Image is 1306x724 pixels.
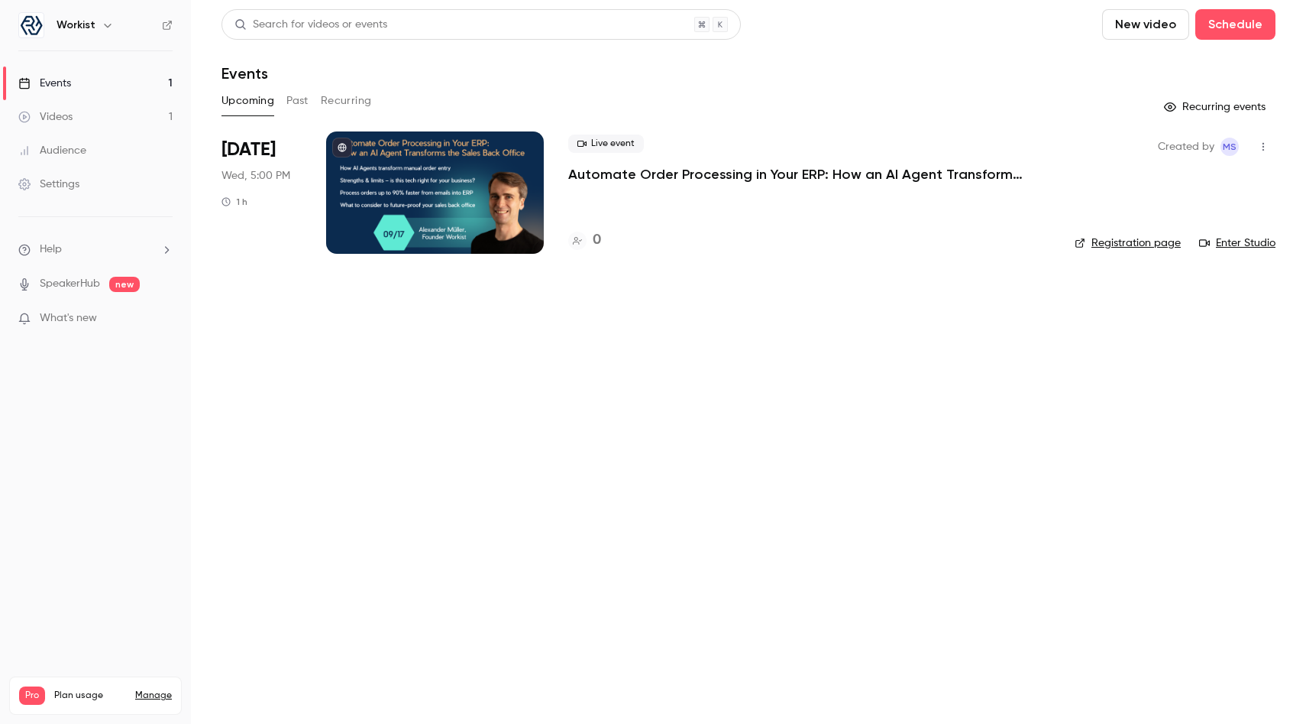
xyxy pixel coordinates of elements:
[154,312,173,326] iframe: Noticeable Trigger
[321,89,372,113] button: Recurring
[221,138,276,162] span: [DATE]
[1195,9,1275,40] button: Schedule
[234,17,387,33] div: Search for videos or events
[19,13,44,37] img: Workist
[40,242,62,258] span: Help
[286,89,309,113] button: Past
[18,177,79,192] div: Settings
[221,131,302,254] div: Sep 17 Wed, 5:00 PM (Europe/Berlin)
[221,168,290,183] span: Wed, 5:00 PM
[18,242,173,258] li: help-dropdown-opener
[1102,9,1189,40] button: New video
[1199,235,1275,251] a: Enter Studio
[221,64,268,83] h1: Events
[1223,138,1236,156] span: MS
[221,196,247,208] div: 1 h
[18,109,73,125] div: Videos
[19,687,45,705] span: Pro
[18,143,86,158] div: Audience
[568,165,1026,183] a: Automate Order Processing in Your ERP: How an AI Agent Transforms the Sales Back Office
[135,690,172,702] a: Manage
[1158,138,1214,156] span: Created by
[221,89,274,113] button: Upcoming
[568,230,601,251] a: 0
[593,230,601,251] h4: 0
[1075,235,1181,251] a: Registration page
[1220,138,1239,156] span: Max Sauermilch
[18,76,71,91] div: Events
[40,276,100,292] a: SpeakerHub
[57,18,95,33] h6: Workist
[54,690,126,702] span: Plan usage
[568,135,644,153] span: Live event
[1157,95,1275,119] button: Recurring events
[40,310,97,326] span: What's new
[109,277,140,292] span: new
